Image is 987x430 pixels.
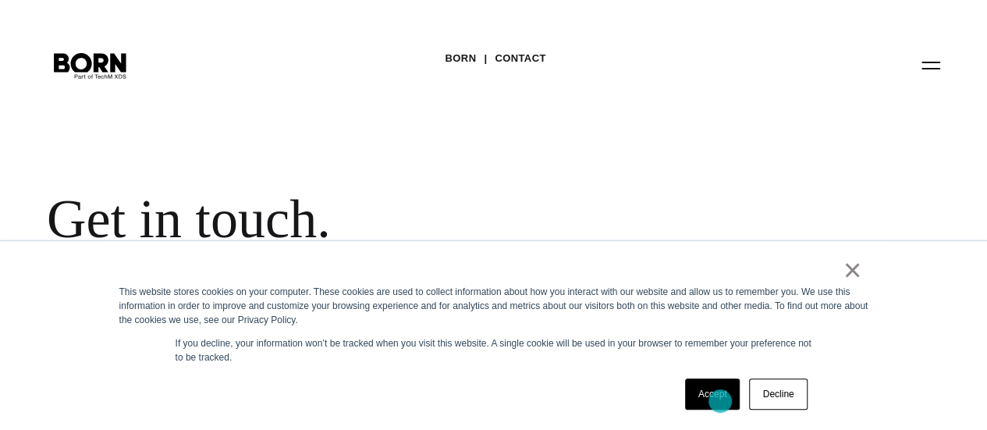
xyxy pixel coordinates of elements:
div: Get in touch. [47,187,702,251]
a: BORN [445,47,476,70]
p: If you decline, your information won’t be tracked when you visit this website. A single cookie wi... [176,336,812,364]
a: Accept [685,378,740,410]
a: Contact [495,47,545,70]
a: Decline [749,378,807,410]
a: × [843,263,862,277]
button: Open [912,48,950,81]
div: This website stores cookies on your computer. These cookies are used to collect information about... [119,285,868,327]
